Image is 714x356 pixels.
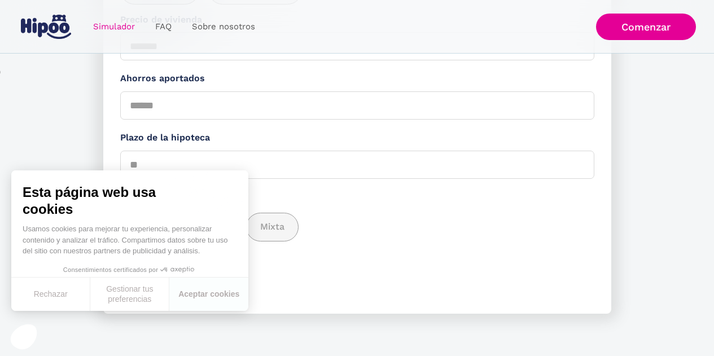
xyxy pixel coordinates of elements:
a: home [19,10,74,43]
label: Tipo de interés [120,187,594,201]
a: Simulador [83,16,145,38]
a: Sobre nosotros [182,16,265,38]
a: FAQ [145,16,182,38]
a: Comenzar [596,14,696,40]
label: Ahorros aportados [120,72,594,86]
div: add_description_here [120,213,594,241]
span: Mixta [260,220,284,234]
label: Plazo de la hipoteca [120,131,594,145]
